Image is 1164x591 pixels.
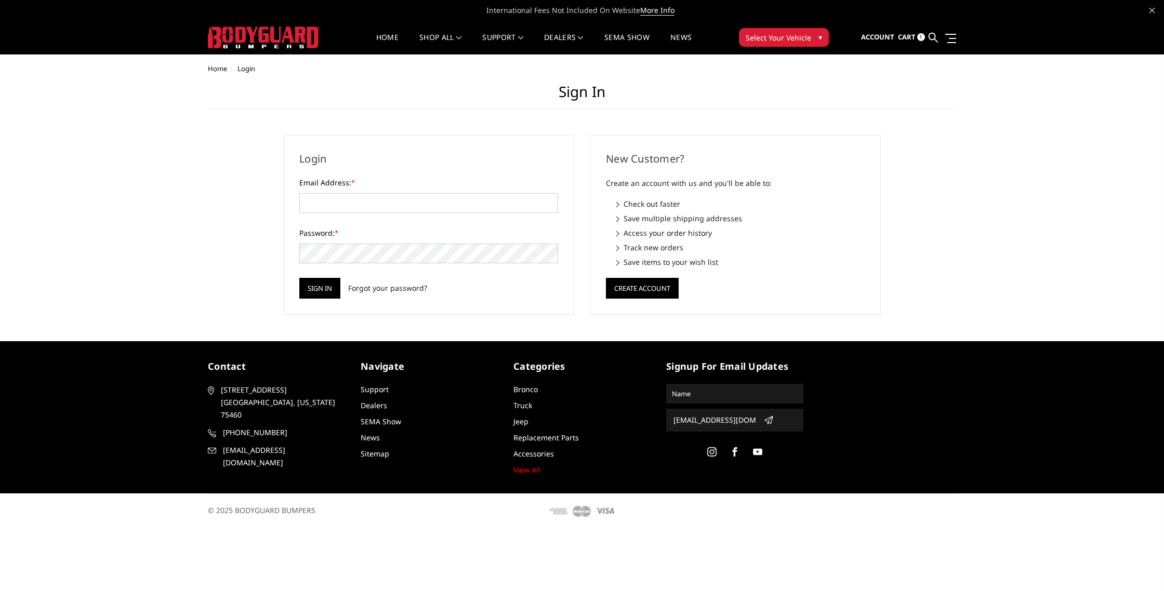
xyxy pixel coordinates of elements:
li: Track new orders [616,242,865,253]
input: Name [668,385,802,402]
label: Password: [299,227,558,238]
img: BODYGUARD BUMPERS [208,26,320,48]
h1: Sign in [208,83,956,109]
span: 1 [917,33,925,41]
a: Create Account [606,282,679,292]
a: [EMAIL_ADDRESS][DOMAIN_NAME] [208,444,345,469]
button: Select Your Vehicle [739,28,829,47]
h5: contact [208,359,345,373]
a: Support [482,34,523,54]
span: [EMAIL_ADDRESS][DOMAIN_NAME] [223,444,343,469]
h5: signup for email updates [666,359,803,373]
a: View All [513,465,540,475]
li: Save multiple shipping addresses [616,213,865,224]
li: Save items to your wish list [616,257,865,267]
a: Accessories [513,449,554,459]
a: Account [861,23,894,51]
input: Email [669,412,760,428]
a: Forgot your password? [348,283,427,293]
span: [STREET_ADDRESS] [GEOGRAPHIC_DATA], [US_STATE] 75460 [221,384,341,421]
a: Replacement Parts [513,433,579,442]
h5: Navigate [361,359,498,373]
a: News [670,34,692,54]
label: Email Address: [299,177,558,188]
input: Sign in [299,278,340,299]
a: Bronco [513,384,538,394]
h5: Categories [513,359,651,373]
span: Account [861,32,894,42]
a: shop all [419,34,461,54]
li: Access your order history [616,227,865,238]
a: More Info [640,5,674,16]
button: Create Account [606,278,679,299]
a: Jeep [513,417,528,426]
span: Cart [898,32,916,42]
a: Dealers [544,34,584,54]
a: Dealers [361,400,387,410]
a: [PHONE_NUMBER] [208,426,345,439]
span: ▾ [818,32,822,43]
h2: New Customer? [606,151,865,167]
a: Support [361,384,389,394]
a: Home [208,64,227,73]
span: © 2025 BODYGUARD BUMPERS [208,505,315,515]
a: Cart 1 [898,23,925,51]
a: Home [376,34,399,54]
a: SEMA Show [361,417,401,426]
h2: Login [299,151,558,167]
a: News [361,433,380,442]
p: Create an account with us and you'll be able to: [606,177,865,190]
span: Login [237,64,255,73]
span: Select Your Vehicle [746,32,811,43]
a: SEMA Show [604,34,650,54]
li: Check out faster [616,198,865,209]
a: Sitemap [361,449,389,459]
a: Truck [513,400,532,410]
span: [PHONE_NUMBER] [223,426,343,439]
